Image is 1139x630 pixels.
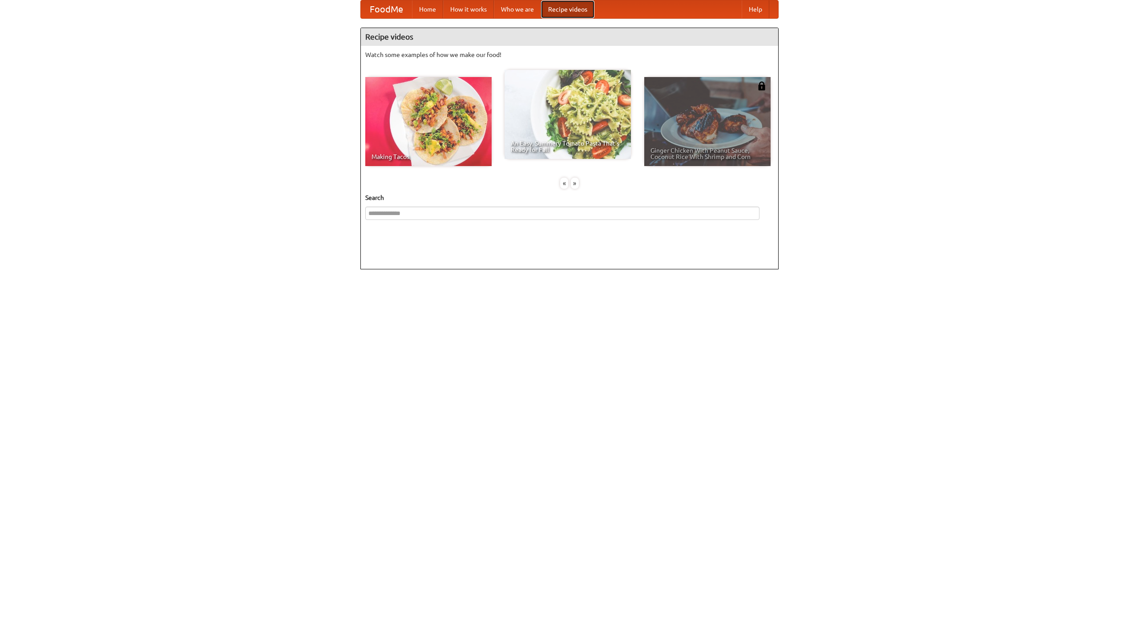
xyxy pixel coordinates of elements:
a: How it works [443,0,494,18]
a: FoodMe [361,0,412,18]
div: » [571,178,579,189]
a: Making Tacos [365,77,492,166]
a: Recipe videos [541,0,594,18]
p: Watch some examples of how we make our food! [365,50,774,59]
a: Home [412,0,443,18]
div: « [560,178,568,189]
img: 483408.png [757,81,766,90]
h5: Search [365,193,774,202]
a: Who we are [494,0,541,18]
a: Help [742,0,769,18]
span: An Easy, Summery Tomato Pasta That's Ready for Fall [511,140,625,153]
span: Making Tacos [372,154,485,160]
h4: Recipe videos [361,28,778,46]
a: An Easy, Summery Tomato Pasta That's Ready for Fall [505,70,631,159]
